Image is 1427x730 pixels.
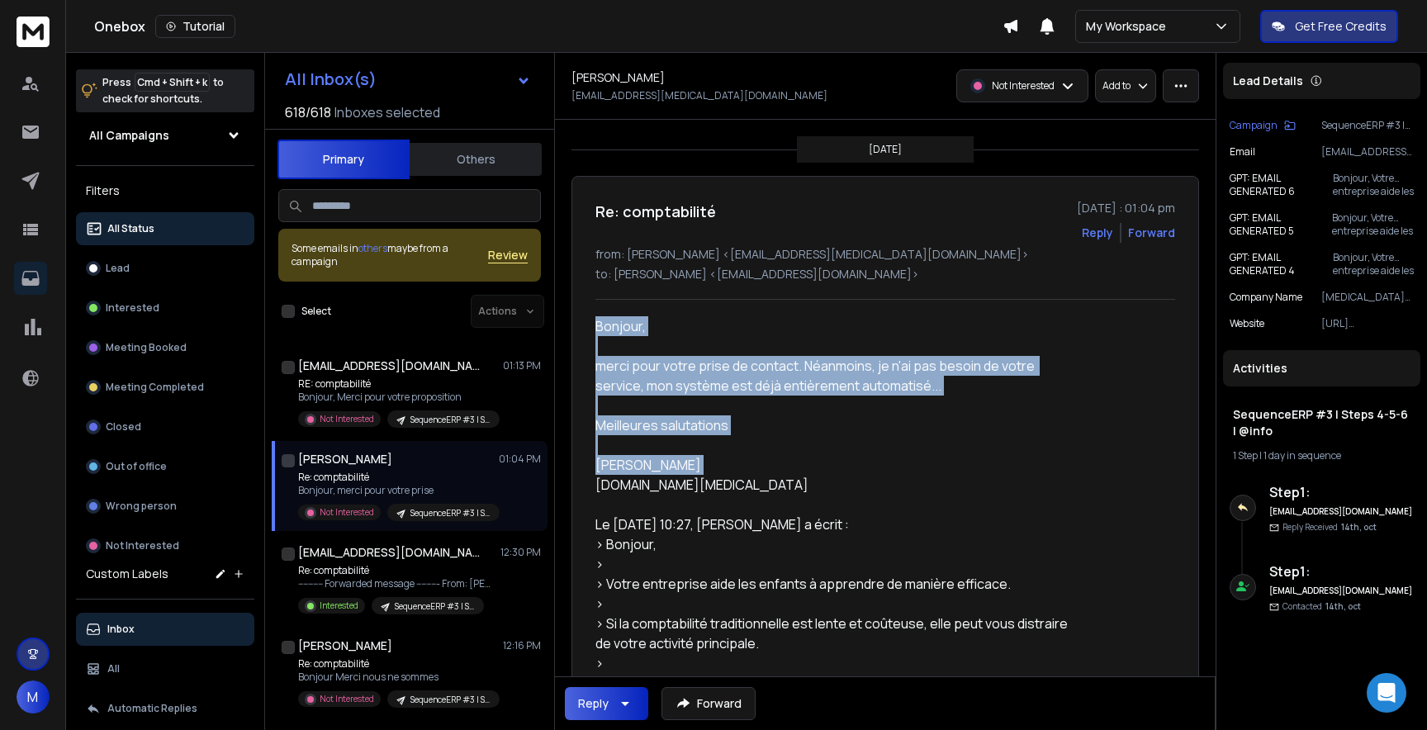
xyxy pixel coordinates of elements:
[1223,350,1420,386] div: Activities
[76,179,254,202] h3: Filters
[76,119,254,152] button: All Campaigns
[1269,585,1414,597] h6: [EMAIL_ADDRESS][DOMAIN_NAME]
[94,15,1003,38] div: Onebox
[1230,211,1332,238] p: GPT: EMAIL GENERATED 5
[1325,600,1361,612] span: 14th, oct
[298,484,496,497] p: Bonjour, merci pour votre prise
[89,127,169,144] h1: All Campaigns
[298,564,496,577] p: Re: comptabilité
[1295,18,1387,35] p: Get Free Credits
[595,266,1175,282] p: to: [PERSON_NAME] <[EMAIL_ADDRESS][DOMAIN_NAME]>
[395,600,474,613] p: SequenceERP #3 | Steps 4-5-6 | @info
[1341,521,1377,533] span: 14th, oct
[1230,145,1255,159] p: Email
[107,662,120,675] p: All
[320,506,374,519] p: Not Interested
[106,341,187,354] p: Meeting Booked
[107,222,154,235] p: All Status
[1233,73,1303,89] p: Lead Details
[285,102,331,122] span: 618 / 618
[106,381,204,394] p: Meeting Completed
[1321,145,1414,159] p: [EMAIL_ADDRESS][MEDICAL_DATA][DOMAIN_NAME]
[298,657,496,671] p: Re: comptabilité
[1128,225,1175,241] div: Forward
[1282,521,1377,533] p: Reply Received
[1230,119,1278,132] p: Campaign
[76,252,254,285] button: Lead
[298,638,392,654] h1: [PERSON_NAME]
[106,460,167,473] p: Out of office
[76,652,254,685] button: All
[1082,225,1113,241] button: Reply
[1321,119,1414,132] p: SequenceERP #3 | Steps 4-5-6 | @info
[1233,449,1410,462] div: |
[86,566,168,582] h3: Custom Labels
[595,200,716,223] h1: Re: comptabilité
[298,544,480,561] h1: [EMAIL_ADDRESS][DOMAIN_NAME] +3
[102,74,224,107] p: Press to check for shortcuts.
[106,539,179,552] p: Not Interested
[298,671,496,684] p: Bonjour Merci nous ne sommes
[298,358,480,374] h1: [EMAIL_ADDRESS][DOMAIN_NAME]
[320,600,358,612] p: Interested
[503,359,541,372] p: 01:13 PM
[298,377,496,391] p: RE: comptabilité
[410,414,490,426] p: SequenceERP #3 | Steps 4-5-6 | @info
[1077,200,1175,216] p: [DATE] : 01:04 pm
[76,613,254,646] button: Inbox
[106,262,130,275] p: Lead
[571,89,827,102] p: [EMAIL_ADDRESS][MEDICAL_DATA][DOMAIN_NAME]
[1233,406,1410,439] h1: SequenceERP #3 | Steps 4-5-6 | @info
[76,410,254,443] button: Closed
[410,694,490,706] p: SequenceERP #3 | Steps 4-5-6 | @info
[334,102,440,122] h3: Inboxes selected
[76,450,254,483] button: Out of office
[107,702,197,715] p: Automatic Replies
[301,305,331,318] label: Select
[17,680,50,713] button: M
[1269,562,1414,581] h6: Step 1 :
[76,529,254,562] button: Not Interested
[76,292,254,325] button: Interested
[565,687,648,720] button: Reply
[1269,482,1414,502] h6: Step 1 :
[488,247,528,263] button: Review
[1367,673,1406,713] div: Open Intercom Messenger
[1230,291,1302,304] p: Company Name
[992,79,1055,92] p: Not Interested
[76,212,254,245] button: All Status
[1260,10,1398,43] button: Get Free Credits
[76,490,254,523] button: Wrong person
[410,141,542,178] button: Others
[320,693,374,705] p: Not Interested
[298,451,392,467] h1: [PERSON_NAME]
[1102,79,1131,92] p: Add to
[106,420,141,434] p: Closed
[1263,448,1341,462] span: 1 day in sequence
[595,246,1175,263] p: from: [PERSON_NAME] <[EMAIL_ADDRESS][MEDICAL_DATA][DOMAIN_NAME]>
[1230,317,1264,330] p: website
[661,687,756,720] button: Forward
[410,507,490,519] p: SequenceERP #3 | Steps 4-5-6 | @info
[1230,119,1296,132] button: Campaign
[135,73,210,92] span: Cmd + Shift + k
[1230,251,1333,277] p: GPT: EMAIL GENERATED 4
[298,391,496,404] p: Bonjour, Merci pour votre proposition
[1332,211,1414,238] p: Bonjour, Votre entreprise aide les enfants à apprendre et à progresser. Si la comptabilité tradit...
[499,453,541,466] p: 01:04 PM
[272,63,544,96] button: All Inbox(s)
[578,695,609,712] div: Reply
[277,140,410,179] button: Primary
[1086,18,1173,35] p: My Workspace
[106,301,159,315] p: Interested
[76,692,254,725] button: Automatic Replies
[1333,172,1414,198] p: Bonjour, Votre entreprise aide les enfants à apprendre de manière simple et efficace. Si votre co...
[292,242,488,268] div: Some emails in maybe from a campaign
[358,241,387,255] span: others
[1230,172,1333,198] p: GPT: EMAIL GENERATED 6
[285,71,377,88] h1: All Inbox(s)
[320,413,374,425] p: Not Interested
